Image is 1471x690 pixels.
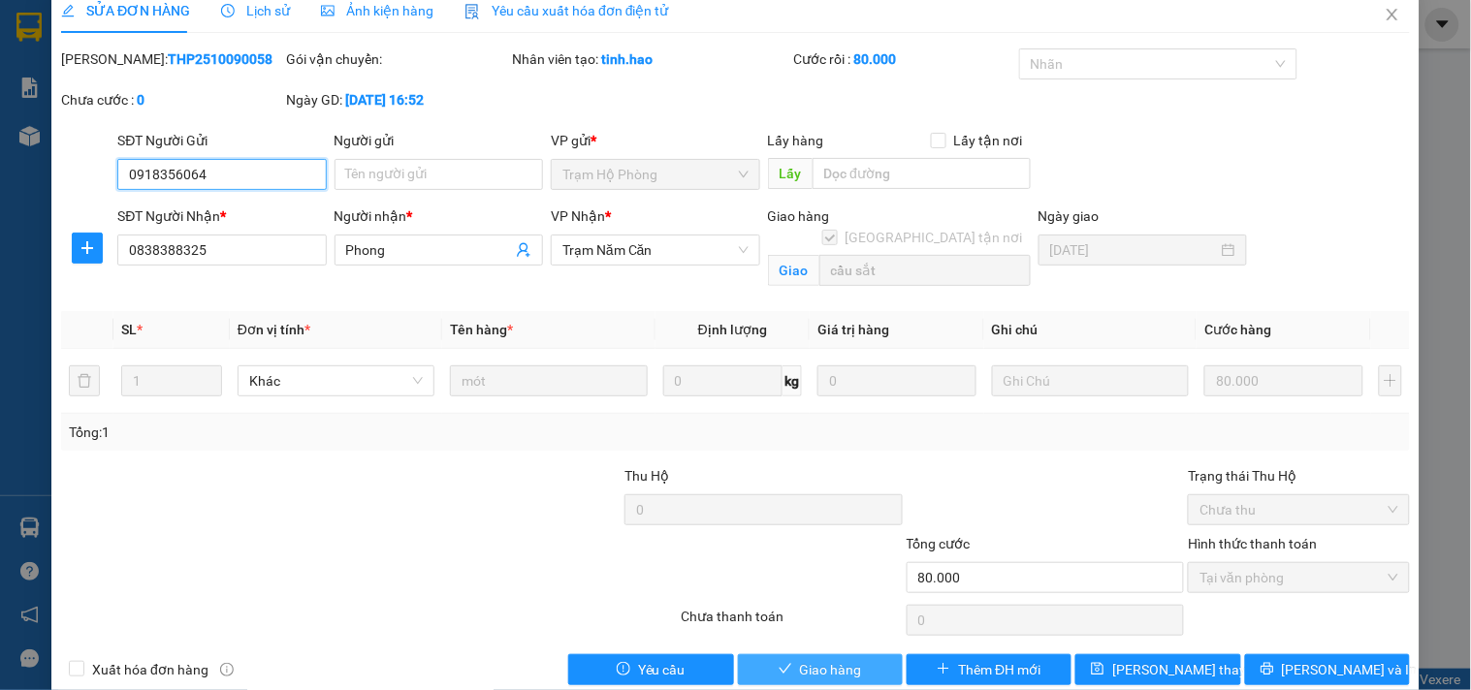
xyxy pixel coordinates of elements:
[1112,659,1267,680] span: [PERSON_NAME] thay đổi
[551,208,605,224] span: VP Nhận
[221,4,235,17] span: clock-circle
[638,659,686,680] span: Yêu cầu
[854,51,897,67] b: 80.000
[1075,654,1240,685] button: save[PERSON_NAME] thay đổi
[72,233,103,264] button: plus
[907,536,971,551] span: Tổng cước
[1379,365,1402,396] button: plus
[984,311,1197,349] th: Ghi chú
[238,322,310,337] span: Đơn vị tính
[768,208,830,224] span: Giao hàng
[813,158,1031,189] input: Dọc đường
[783,365,802,396] span: kg
[698,322,767,337] span: Định lượng
[69,365,100,396] button: delete
[464,4,480,19] img: icon
[1091,662,1104,677] span: save
[84,659,216,680] span: Xuất hóa đơn hàng
[464,3,669,18] span: Yêu cầu xuất hóa đơn điện tử
[24,24,121,121] img: logo.jpg
[838,227,1031,248] span: [GEOGRAPHIC_DATA] tận nơi
[73,240,102,256] span: plus
[287,48,508,70] div: Gói vận chuyển:
[181,47,811,72] li: 26 Phó Cơ Điều, Phường 12
[568,654,733,685] button: exclamation-circleYêu cầu
[1199,563,1397,592] span: Tại văn phòng
[779,662,792,677] span: check
[794,48,1015,70] div: Cước rồi :
[137,92,144,108] b: 0
[24,141,269,172] b: GỬI : Trạm Năm Căn
[1245,654,1410,685] button: printer[PERSON_NAME] và In
[946,130,1031,151] span: Lấy tận nơi
[562,160,748,189] span: Trạm Hộ Phòng
[738,654,903,685] button: checkGiao hàng
[907,654,1071,685] button: plusThêm ĐH mới
[220,663,234,676] span: info-circle
[624,468,669,484] span: Thu Hộ
[679,606,904,640] div: Chưa thanh toán
[992,365,1189,396] input: Ghi Chú
[617,662,630,677] span: exclamation-circle
[61,3,190,18] span: SỬA ĐƠN HÀNG
[346,92,425,108] b: [DATE] 16:52
[800,659,862,680] span: Giao hàng
[168,51,272,67] b: THP2510090058
[768,158,813,189] span: Lấy
[817,365,976,396] input: 0
[121,322,137,337] span: SL
[512,48,790,70] div: Nhân viên tạo:
[117,205,326,227] div: SĐT Người Nhận
[335,205,543,227] div: Người nhận
[1199,495,1397,524] span: Chưa thu
[69,422,569,443] div: Tổng: 1
[287,89,508,110] div: Ngày GD:
[601,51,653,67] b: tinh.hao
[1385,7,1400,22] span: close
[335,130,543,151] div: Người gửi
[1282,659,1418,680] span: [PERSON_NAME] và In
[819,255,1031,286] input: Giao tận nơi
[1050,239,1218,261] input: Ngày giao
[1188,536,1317,551] label: Hình thức thanh toán
[61,48,282,70] div: [PERSON_NAME]:
[1204,322,1271,337] span: Cước hàng
[221,3,290,18] span: Lịch sử
[249,366,423,395] span: Khác
[61,4,75,17] span: edit
[61,89,282,110] div: Chưa cước :
[321,3,433,18] span: Ảnh kiện hàng
[450,365,647,396] input: VD: Bàn, Ghế
[817,322,889,337] span: Giá trị hàng
[1039,208,1100,224] label: Ngày giao
[516,242,531,258] span: user-add
[1204,365,1363,396] input: 0
[551,130,759,151] div: VP gửi
[1261,662,1274,677] span: printer
[937,662,950,677] span: plus
[117,130,326,151] div: SĐT Người Gửi
[958,659,1040,680] span: Thêm ĐH mới
[321,4,335,17] span: picture
[1188,465,1409,486] div: Trạng thái Thu Hộ
[181,72,811,96] li: Hotline: 02839552959
[562,235,748,265] span: Trạm Năm Căn
[450,322,513,337] span: Tên hàng
[768,255,819,286] span: Giao
[768,133,824,148] span: Lấy hàng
